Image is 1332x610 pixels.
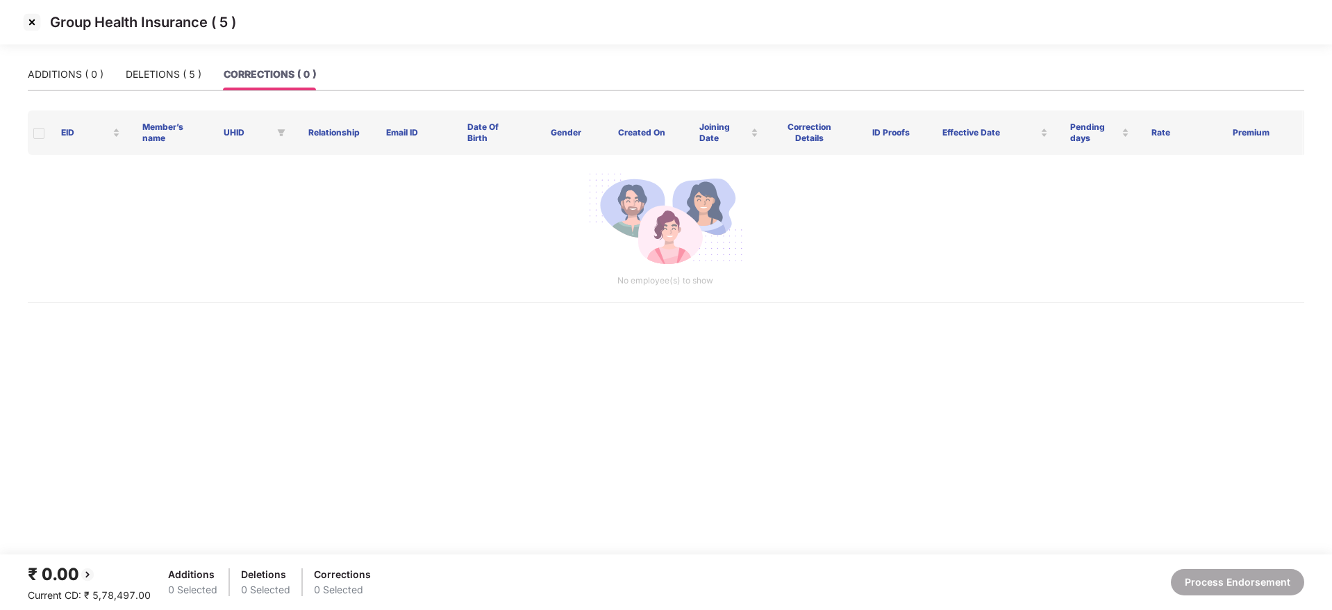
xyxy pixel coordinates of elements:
span: filter [277,129,285,137]
div: Deletions [241,567,290,582]
div: ₹ 0.00 [28,561,151,588]
th: Created On [607,110,688,155]
span: UHID [224,127,272,138]
th: Effective Date [931,110,1059,155]
th: Email ID [375,110,456,155]
th: Pending days [1059,110,1140,155]
th: Date Of Birth [456,110,526,155]
div: Additions [168,567,217,582]
button: Process Endorsement [1171,569,1304,595]
span: filter [274,124,288,141]
th: Relationship [294,110,375,155]
div: DELETIONS ( 5 ) [126,67,201,82]
th: ID Proofs [850,110,931,155]
th: Member’s name [131,110,213,155]
div: CORRECTIONS ( 0 ) [224,67,316,82]
span: EID [61,127,110,138]
div: Corrections [314,567,371,582]
img: svg+xml;base64,PHN2ZyBpZD0iQ3Jvc3MtMzJ4MzIiIHhtbG5zPSJodHRwOi8vd3d3LnczLm9yZy8yMDAwL3N2ZyIgd2lkdG... [21,11,43,33]
img: svg+xml;base64,PHN2ZyBpZD0iQmFjay0yMHgyMCIgeG1sbnM9Imh0dHA6Ly93d3cudzMub3JnLzIwMDAvc3ZnIiB3aWR0aD... [79,566,96,583]
span: Effective Date [942,127,1038,138]
th: Rate [1140,110,1222,155]
th: Gender [526,110,607,155]
th: Premium [1222,110,1303,155]
span: Joining Date [699,122,748,144]
div: 0 Selected [241,582,290,597]
span: Pending days [1070,122,1119,144]
th: Correction Details [769,110,851,155]
th: EID [50,110,131,155]
p: No employee(s) to show [39,274,1292,288]
div: 0 Selected [168,582,217,597]
div: 0 Selected [314,582,371,597]
th: Joining Date [688,110,769,155]
div: ADDITIONS ( 0 ) [28,67,103,82]
span: Current CD: ₹ 5,78,497.00 [28,589,151,601]
img: svg+xml;base64,PHN2ZyB4bWxucz0iaHR0cDovL3d3dy53My5vcmcvMjAwMC9zdmciIGlkPSJNdWx0aXBsZV9lbXBsb3llZS... [588,166,743,274]
p: Group Health Insurance ( 5 ) [50,14,236,31]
